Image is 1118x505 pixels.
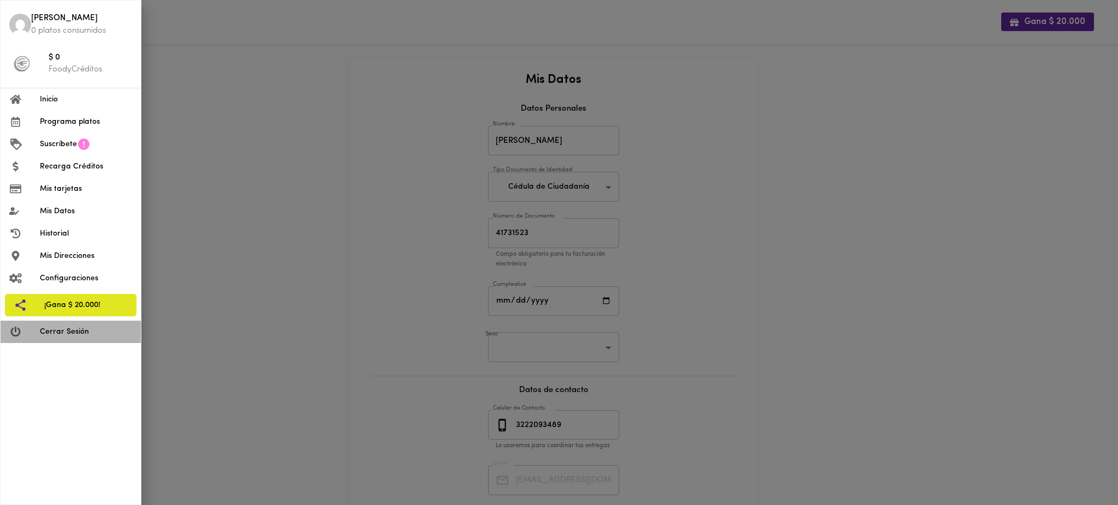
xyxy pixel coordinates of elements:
[40,183,132,195] span: Mis tarjetas
[49,64,132,75] p: FoodyCréditos
[31,25,132,37] p: 0 platos consumidos
[40,250,132,262] span: Mis Direcciones
[40,228,132,239] span: Historial
[49,52,132,64] span: $ 0
[40,273,132,284] span: Configuraciones
[31,13,132,25] span: [PERSON_NAME]
[40,326,132,338] span: Cerrar Sesión
[1055,442,1107,494] iframe: Messagebird Livechat Widget
[44,299,128,311] span: ¡Gana $ 20.000!
[40,161,132,172] span: Recarga Créditos
[40,116,132,128] span: Programa platos
[40,206,132,217] span: Mis Datos
[40,139,77,150] span: Suscríbete
[14,56,30,72] img: foody-creditos-black.png
[40,94,132,105] span: Inicio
